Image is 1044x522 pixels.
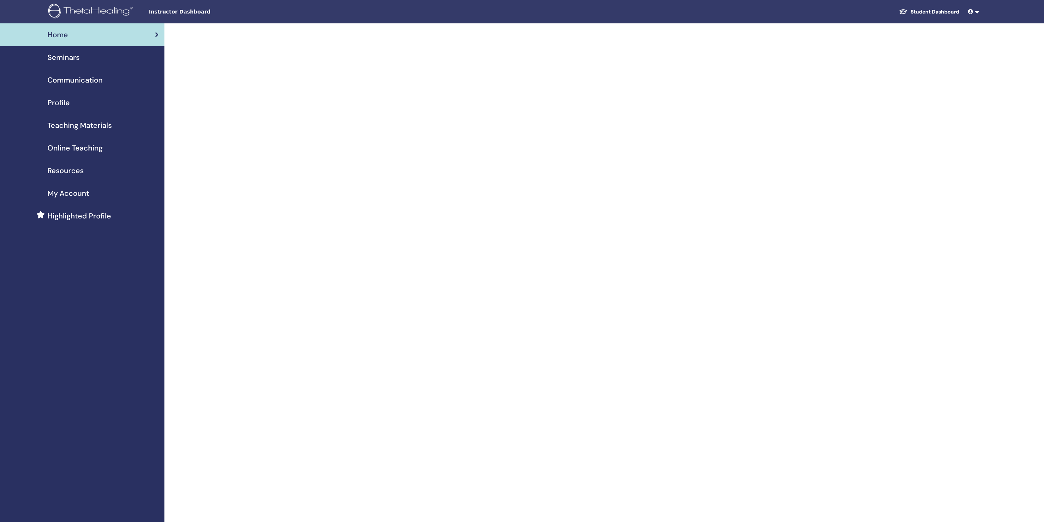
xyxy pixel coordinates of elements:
[48,120,112,131] span: Teaching Materials
[48,210,111,221] span: Highlighted Profile
[48,4,136,20] img: logo.png
[893,5,965,19] a: Student Dashboard
[48,142,103,153] span: Online Teaching
[48,97,70,108] span: Profile
[48,165,84,176] span: Resources
[48,188,89,199] span: My Account
[899,8,908,15] img: graduation-cap-white.svg
[149,8,258,16] span: Instructor Dashboard
[48,29,68,40] span: Home
[48,75,103,85] span: Communication
[48,52,80,63] span: Seminars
